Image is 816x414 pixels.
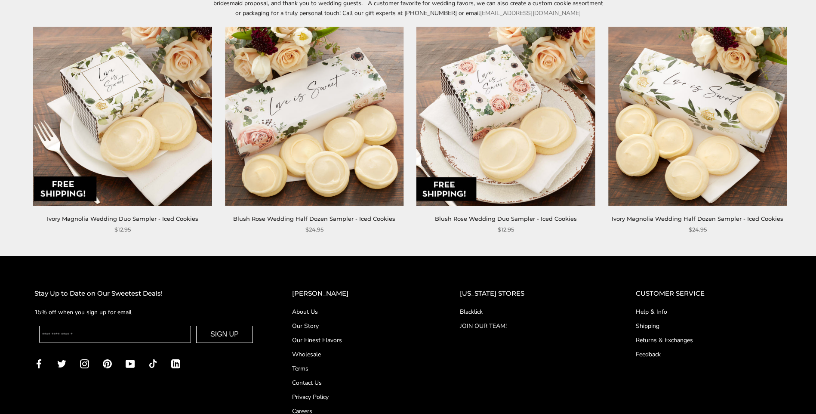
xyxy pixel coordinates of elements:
img: Blush Rose Wedding Duo Sampler - Iced Cookies [416,27,595,206]
img: Ivory Magnolia Wedding Half Dozen Sampler - Iced Cookies [608,27,787,206]
a: Help & Info [636,307,782,316]
button: SIGN UP [196,326,253,343]
a: Contact Us [292,378,425,387]
h2: Stay Up to Date on Our Sweetest Deals! [34,288,258,299]
a: YouTube [126,358,135,368]
h2: [PERSON_NAME] [292,288,425,299]
a: Blacklick [460,307,601,316]
a: Wholesale [292,350,425,359]
span: $24.95 [305,225,323,234]
a: Ivory Magnolia Wedding Duo Sampler - Iced Cookies [47,215,198,222]
a: Pinterest [103,358,112,368]
h2: CUSTOMER SERVICE [636,288,782,299]
span: $12.95 [498,225,514,234]
a: JOIN OUR TEAM! [460,321,601,331]
a: Blush Rose Wedding Duo Sampler - Iced Cookies [435,215,577,222]
a: [EMAIL_ADDRESS][DOMAIN_NAME] [480,9,581,17]
a: Instagram [80,358,89,368]
a: About Us [292,307,425,316]
a: Ivory Magnolia Wedding Half Dozen Sampler - Iced Cookies [612,215,783,222]
a: Twitter [57,358,66,368]
img: Ivory Magnolia Wedding Duo Sampler - Iced Cookies [33,27,212,206]
img: Blush Rose Wedding Half Dozen Sampler - Iced Cookies [225,27,404,206]
span: $24.95 [689,225,707,234]
a: TikTok [148,358,157,368]
a: Our Story [292,321,425,331]
h2: [US_STATE] STORES [460,288,601,299]
a: LinkedIn [171,358,180,368]
p: 15% off when you sign up for email [34,307,258,317]
a: Privacy Policy [292,392,425,402]
a: Our Finest Flavors [292,336,425,345]
span: $12.95 [114,225,131,234]
a: Shipping [636,321,782,331]
input: Enter your email [39,326,191,343]
a: Blush Rose Wedding Half Dozen Sampler - Iced Cookies [233,215,395,222]
a: Facebook [34,358,43,368]
a: Terms [292,364,425,373]
a: Feedback [636,350,782,359]
a: Returns & Exchanges [636,336,782,345]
